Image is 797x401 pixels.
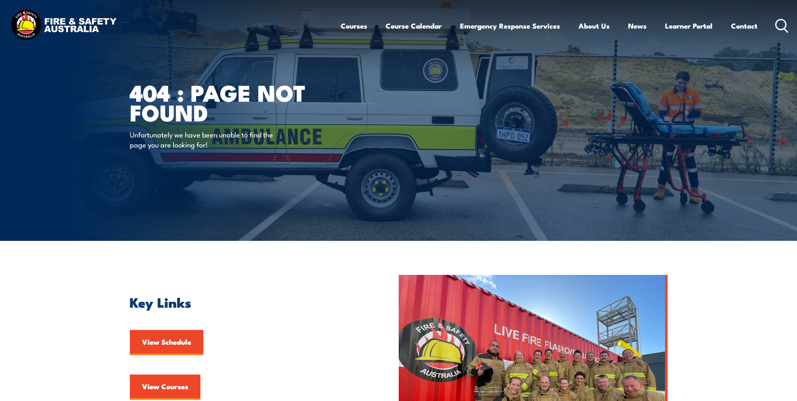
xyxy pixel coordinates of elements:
[460,15,560,37] a: Emergency Response Services
[130,129,283,149] p: Unfortunately we have been unable to find the page you are looking for!
[731,15,758,37] a: Contact
[579,15,610,37] a: About Us
[341,15,367,37] a: Courses
[130,296,360,308] h2: Key Links
[130,330,203,355] a: View Schedule
[130,82,337,121] h1: 404 : Page Not Found
[665,15,713,37] a: Learner Portal
[130,375,200,400] a: View Courses
[628,15,647,37] a: News
[386,15,442,37] a: Course Calendar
